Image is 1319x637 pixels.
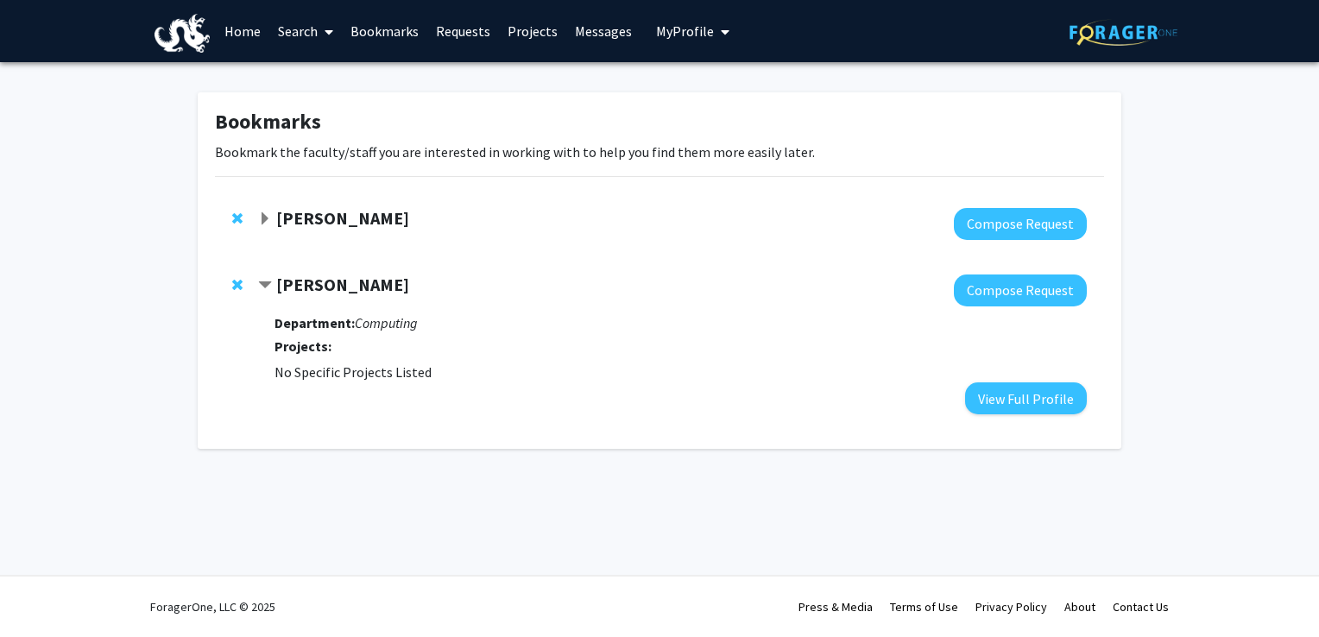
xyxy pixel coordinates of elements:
[269,1,342,61] a: Search
[1064,599,1095,615] a: About
[216,1,269,61] a: Home
[232,278,243,292] span: Remove Colin Gordon from bookmarks
[342,1,427,61] a: Bookmarks
[355,314,418,331] i: Computing
[1113,599,1169,615] a: Contact Us
[13,559,73,624] iframe: Chat
[965,382,1087,414] button: View Full Profile
[427,1,499,61] a: Requests
[954,208,1087,240] button: Compose Request to Kapil Dandekar
[975,599,1047,615] a: Privacy Policy
[566,1,641,61] a: Messages
[258,212,272,226] span: Expand Kapil Dandekar Bookmark
[258,279,272,293] span: Contract Colin Gordon Bookmark
[150,577,275,637] div: ForagerOne, LLC © 2025
[656,22,714,40] span: My Profile
[890,599,958,615] a: Terms of Use
[798,599,873,615] a: Press & Media
[954,274,1087,306] button: Compose Request to Colin Gordon
[232,211,243,225] span: Remove Kapil Dandekar from bookmarks
[276,274,409,295] strong: [PERSON_NAME]
[215,142,1104,162] p: Bookmark the faculty/staff you are interested in working with to help you find them more easily l...
[276,207,409,229] strong: [PERSON_NAME]
[275,314,355,331] strong: Department:
[275,363,432,381] span: No Specific Projects Listed
[499,1,566,61] a: Projects
[215,110,1104,135] h1: Bookmarks
[155,14,210,53] img: Drexel University Logo
[1070,19,1177,46] img: ForagerOne Logo
[275,337,331,355] strong: Projects:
